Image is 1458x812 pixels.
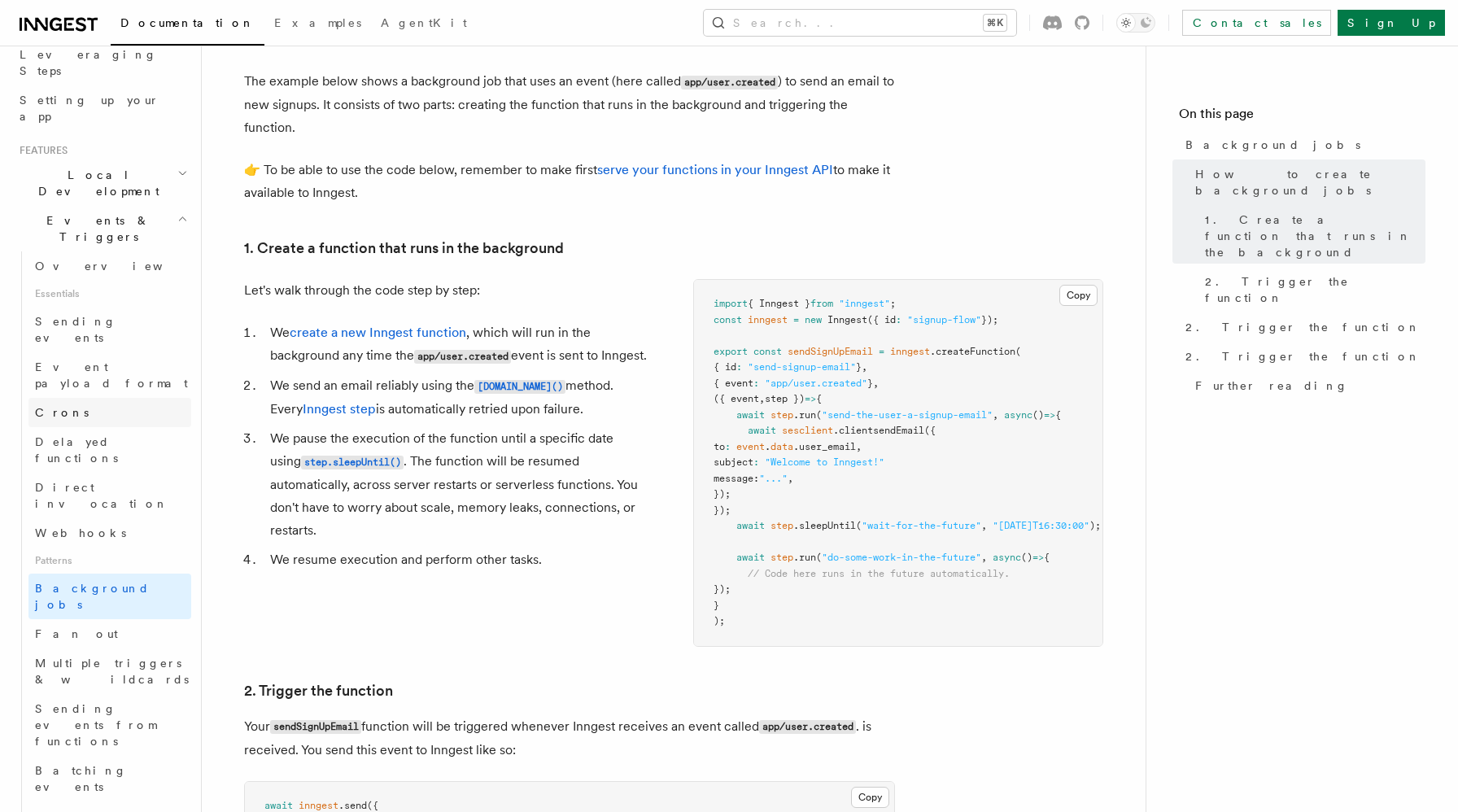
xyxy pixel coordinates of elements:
[13,144,68,157] span: Features
[1032,409,1044,421] span: ()
[1195,166,1425,199] span: How to create background jobs
[1089,520,1101,531] span: );
[28,756,191,801] a: Batching events
[1338,10,1445,36] a: Sign Up
[867,378,873,389] span: }
[736,441,765,452] span: event
[981,314,998,325] span: });
[816,409,822,421] span: (
[303,401,376,417] a: Inngest step
[1195,378,1348,394] span: Further reading
[788,346,873,357] span: sendSignUpEmail
[890,298,896,309] span: ;
[301,456,404,469] code: step.sleepUntil()
[1189,159,1425,205] a: How to create background jobs
[1179,130,1425,159] a: Background jobs
[867,314,896,325] span: ({ id
[1205,212,1425,260] span: 1. Create a function that runs in the background
[770,409,793,421] span: step
[290,325,466,340] a: create a new Inngest function
[367,800,378,811] span: ({
[264,5,371,44] a: Examples
[924,425,936,436] span: ({
[28,694,191,756] a: Sending events from functions
[1044,409,1055,421] span: =>
[851,787,889,808] button: Copy
[244,715,895,762] p: Your function will be triggered whenever Inngest receives an event called . is received. You send...
[1179,342,1425,371] a: 2. Trigger the function
[1185,137,1360,153] span: Background jobs
[748,568,1010,579] span: // Code here runs in the future automatically.
[890,346,930,357] span: inngest
[736,552,765,563] span: await
[714,314,742,325] span: const
[714,615,725,626] span: );
[753,378,759,389] span: :
[770,520,793,531] span: step
[714,441,725,452] span: to
[856,441,862,452] span: ,
[264,800,293,811] span: await
[714,473,759,484] span: message:
[984,15,1006,31] kbd: ⌘K
[873,378,879,389] span: ,
[301,453,404,469] a: step.sleepUntil()
[13,206,191,251] button: Events & Triggers
[793,409,816,421] span: .run
[862,520,981,531] span: "wait-for-the-future"
[28,648,191,694] a: Multiple triggers & wildcards
[753,346,782,357] span: const
[907,314,981,325] span: "signup-flow"
[782,425,833,436] span: sesclient
[265,427,654,542] li: We pause the execution of the function until a specific date using . The function will be resumed...
[822,552,981,563] span: "do-some-work-in-the-future"
[28,619,191,648] a: Fan out
[265,374,654,421] li: We send an email reliably using the method. Every is automatically retried upon failure.
[20,94,159,123] span: Setting up your app
[759,393,765,404] span: ,
[981,520,987,531] span: ,
[270,720,361,734] code: sendSignUpEmail
[793,441,856,452] span: .user_email
[753,456,759,468] span: :
[714,378,753,389] span: { event
[822,409,993,421] span: "send-the-user-a-signup-email"
[839,298,890,309] span: "inngest"
[414,350,511,364] code: app/user.created
[35,526,126,539] span: Webhooks
[265,321,654,368] li: We , which will run in the background any time the event is sent to Inngest.
[714,456,753,468] span: subject
[793,314,799,325] span: =
[28,251,191,281] a: Overview
[736,409,765,421] span: await
[1044,552,1050,563] span: {
[981,552,987,563] span: ,
[265,548,654,571] li: We resume execution and perform other tasks.
[816,393,822,404] span: {
[833,425,924,436] span: .clientsendEmail
[35,260,203,273] span: Overview
[20,48,157,77] span: Leveraging Steps
[381,16,467,29] span: AgentKit
[862,361,867,373] span: ,
[1179,104,1425,130] h4: On this page
[28,352,191,398] a: Event payload format
[681,76,778,89] code: app/user.created
[714,346,748,357] span: export
[244,159,895,204] p: 👉 To be able to use the code below, remember to make first to make it available to Inngest.
[28,281,191,307] span: Essentials
[759,473,788,484] span: "..."
[111,5,264,46] a: Documentation
[35,764,127,793] span: Batching events
[714,488,731,500] span: });
[827,314,867,325] span: Inngest
[474,378,565,393] a: [DOMAIN_NAME]()
[748,298,810,309] span: { Inngest }
[13,85,191,131] a: Setting up your app
[788,473,793,484] span: ,
[274,16,361,29] span: Examples
[1032,552,1044,563] span: =>
[793,520,856,531] span: .sleepUntil
[1055,409,1061,421] span: {
[765,393,805,404] span: step })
